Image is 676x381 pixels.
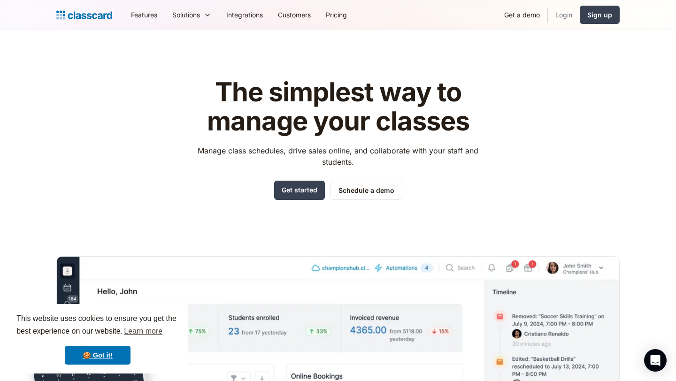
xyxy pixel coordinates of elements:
div: Solutions [165,4,219,25]
a: Features [123,4,165,25]
a: Customers [270,4,318,25]
a: Pricing [318,4,354,25]
a: home [56,8,112,22]
a: Get a demo [497,4,547,25]
a: Schedule a demo [330,181,402,200]
p: Manage class schedules, drive sales online, and collaborate with your staff and students. [189,145,487,168]
a: Login [548,4,580,25]
a: learn more about cookies [123,324,164,338]
a: Integrations [219,4,270,25]
div: Solutions [172,10,200,20]
div: cookieconsent [8,304,188,373]
div: Sign up [587,10,612,20]
a: Sign up [580,6,620,24]
a: dismiss cookie message [65,346,131,365]
span: This website uses cookies to ensure you get the best experience on our website. [16,313,179,338]
a: Get started [274,181,325,200]
h1: The simplest way to manage your classes [189,78,487,136]
div: Open Intercom Messenger [644,349,667,372]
